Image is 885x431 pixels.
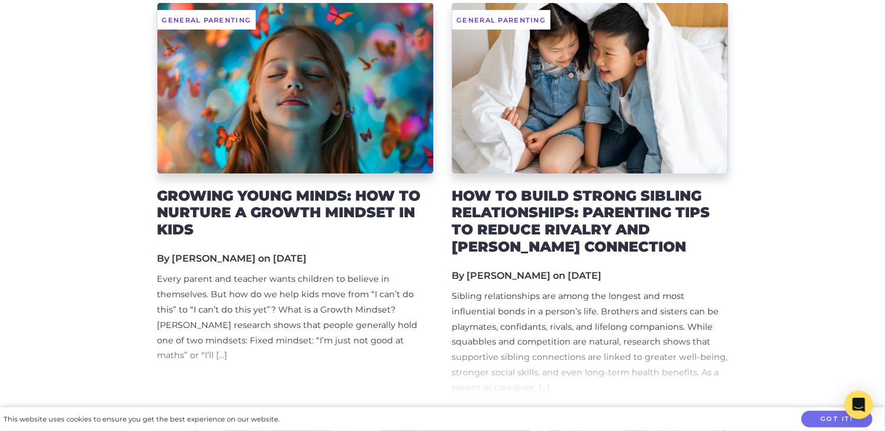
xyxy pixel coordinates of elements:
h5: By [PERSON_NAME] on [DATE] [157,253,433,264]
h2: Growing Young Minds: How to Nurture a Growth Mindset in Kids [157,188,433,239]
h5: By [PERSON_NAME] on [DATE] [452,270,728,281]
button: Got it! [802,411,873,428]
div: Every parent and teacher wants children to believe in themselves. But how do we help kids move fr... [157,272,433,364]
div: Open Intercom Messenger [845,391,873,419]
a: General Parenting How to Build Strong Sibling Relationships: Parenting Tips to Reduce Rivalry and... [452,3,728,397]
h2: How to Build Strong Sibling Relationships: Parenting Tips to Reduce Rivalry and [PERSON_NAME] Con... [452,188,728,256]
span: General Parenting [157,10,256,30]
a: General Parenting Growing Young Minds: How to Nurture a Growth Mindset in Kids By [PERSON_NAME] o... [157,3,433,397]
div: This website uses cookies to ensure you get the best experience on our website. [4,413,279,426]
span: General Parenting [452,10,551,30]
div: Sibling relationships are among the longest and most influential bonds in a person’s life. Brothe... [452,289,728,396]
